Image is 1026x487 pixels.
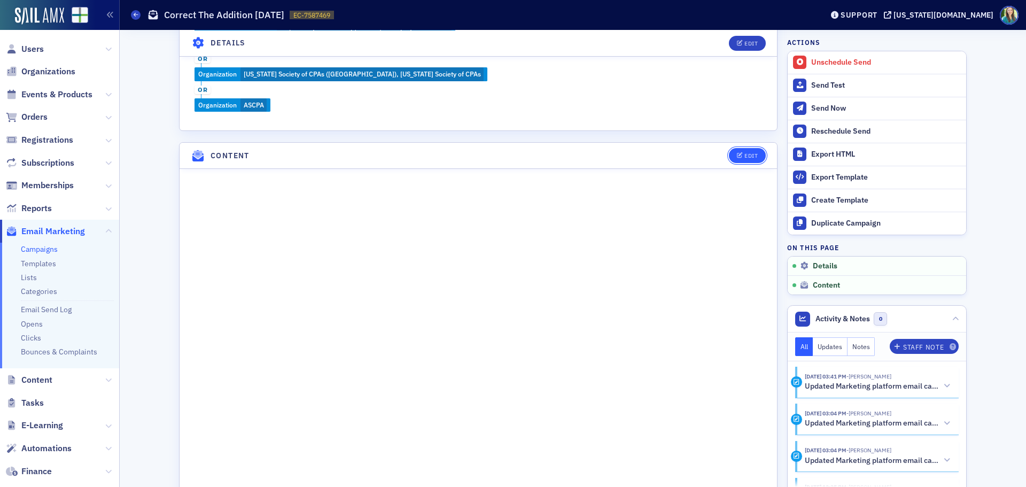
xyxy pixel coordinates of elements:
button: Updated Marketing platform email campaign: Correct The Addition [DATE] [805,381,951,392]
a: Create Template [788,189,966,212]
a: Reports [6,203,52,214]
a: View Homepage [64,7,88,25]
span: EC-7587469 [293,11,330,20]
time: 8/11/2025 03:04 PM [805,446,846,454]
button: Notes [848,337,875,356]
a: Memberships [6,180,74,191]
div: Export Template [811,173,961,182]
button: Edit [729,148,766,163]
a: Users [6,43,44,55]
span: Subscriptions [21,157,74,169]
a: Lists [21,273,37,282]
a: Categories [21,287,57,296]
div: Send Test [811,81,961,90]
a: Registrations [6,134,73,146]
span: Users [21,43,44,55]
div: Activity [791,414,802,425]
span: Content [21,374,52,386]
h4: Actions [787,37,820,47]
a: Templates [21,259,56,268]
div: Edit [744,153,758,159]
h5: Updated Marketing platform email campaign: Correct The Addition [DATE] [805,456,939,466]
div: Reschedule Send [811,127,961,136]
span: Profile [1000,6,1019,25]
button: Staff Note [890,339,959,354]
a: Tasks [6,397,44,409]
a: Export HTML [788,143,966,166]
h4: Content [211,150,250,161]
div: Activity [791,451,802,462]
div: Export HTML [811,150,961,159]
span: Memberships [21,180,74,191]
a: Organizations [6,66,75,78]
img: SailAMX [15,7,64,25]
h5: Updated Marketing platform email campaign: Correct The Addition [DATE] [805,382,939,391]
button: Unschedule Send [788,51,966,74]
a: Events & Products [6,89,92,101]
h4: On this page [787,243,967,252]
a: Email Marketing [6,226,85,237]
h5: Updated Marketing platform email campaign: Correct The Addition [DATE] [805,419,939,428]
button: Send Now [788,97,966,120]
button: Updates [813,337,848,356]
span: Reports [21,203,52,214]
span: Organizations [21,66,75,78]
span: Helen Oglesby [846,409,891,417]
a: Finance [6,466,52,477]
img: SailAMX [72,7,88,24]
button: Edit [729,35,766,50]
a: Bounces & Complaints [21,347,97,357]
time: 8/11/2025 03:41 PM [805,373,846,380]
span: Registrations [21,134,73,146]
div: Send Now [811,104,961,113]
button: [US_STATE][DOMAIN_NAME] [884,11,997,19]
button: Updated Marketing platform email campaign: Correct The Addition [DATE] [805,455,951,466]
span: Finance [21,466,52,477]
button: Reschedule Send [788,120,966,143]
div: Activity [791,376,802,388]
div: Staff Note [903,344,944,350]
span: Tasks [21,397,44,409]
div: Edit [744,40,758,46]
span: Details [813,261,837,271]
a: Content [6,374,52,386]
time: 8/11/2025 03:04 PM [805,409,846,417]
span: 0 [874,312,887,326]
span: Orders [21,111,48,123]
span: Content [813,281,840,290]
div: Unschedule Send [811,58,961,67]
span: Events & Products [21,89,92,101]
span: Helen Oglesby [846,446,891,454]
button: Updated Marketing platform email campaign: Correct The Addition [DATE] [805,418,951,429]
button: All [795,337,813,356]
button: Send Test [788,74,966,97]
span: Helen Oglesby [846,373,891,380]
a: Orders [6,111,48,123]
button: Duplicate Campaign [788,212,966,235]
a: E-Learning [6,420,63,431]
div: Duplicate Campaign [811,219,961,228]
div: Create Template [811,196,961,205]
span: Automations [21,443,72,454]
a: Clicks [21,333,41,343]
div: [US_STATE][DOMAIN_NAME] [893,10,993,20]
div: Support [841,10,877,20]
a: Email Send Log [21,305,72,314]
a: Subscriptions [6,157,74,169]
a: Export Template [788,166,966,189]
a: Automations [6,443,72,454]
h4: Details [211,37,246,49]
span: E-Learning [21,420,63,431]
span: Email Marketing [21,226,85,237]
span: Activity & Notes [815,313,870,324]
a: Campaigns [21,244,58,254]
a: Opens [21,319,43,329]
h1: Correct The Addition [DATE] [164,9,284,21]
